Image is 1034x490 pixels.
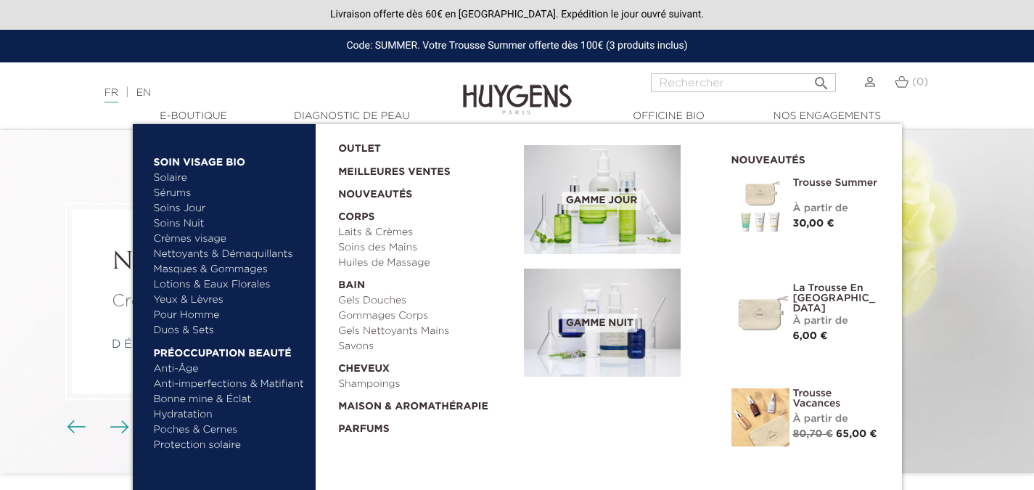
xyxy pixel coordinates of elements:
a: Savons [338,339,514,354]
a: Anti-Âge [154,362,305,377]
a: Soins Jour [154,201,305,216]
a: Diagnostic de peau [279,109,424,124]
a: Officine Bio [596,109,742,124]
a: E-Boutique [121,109,266,124]
button:  [808,69,834,89]
img: La Trousse vacances [731,388,789,446]
a: Parfums [338,415,514,437]
div: À partir de [793,201,880,216]
a: La Trousse en [GEOGRAPHIC_DATA] [793,283,880,314]
a: Nos engagements [755,109,900,124]
div: À partir de [793,314,880,329]
a: Laits & Crèmes [338,225,514,240]
img: La Trousse en Coton [731,283,789,341]
span: 30,00 € [793,219,834,229]
a: Solaire [154,171,305,186]
a: Nettoyants & Démaquillants [154,247,305,262]
a: Gamme jour [524,145,710,254]
a: Shampoings [338,377,514,392]
i:  [813,70,830,88]
a: Maison & Aromathérapie [338,392,514,415]
a: Bonne mine & Éclat [154,392,305,407]
a: Gels Nettoyants Mains [338,324,514,339]
a: Anti-imperfections & Matifiant [154,377,305,392]
span: Gamme nuit [562,314,637,332]
a: Corps [338,203,514,225]
a: Duos & Sets [154,323,305,338]
span: Gamme jour [562,192,641,210]
a: d é c o u v r i r [112,339,213,351]
div: Boutons du carrousel [73,417,120,438]
a: Trousse Vacances [793,388,880,409]
a: Gamme nuit [524,269,710,377]
img: Huygens [463,61,572,117]
p: Crème jour antirides concentrée [112,288,418,314]
a: Cheveux [338,354,514,377]
h2: NOUVEAU [112,250,418,277]
a: Lotions & Eaux Florales [154,277,305,293]
a: Huiles de Massage [338,256,514,271]
span: 6,00 € [793,331,828,341]
a: Trousse Summer [793,178,880,188]
a: Bain [338,271,514,293]
a: EN [136,88,151,98]
a: Nouveautés [338,180,514,203]
a: Hydratation [154,407,305,422]
a: Pour Homme [154,308,305,323]
a: Meilleures Ventes [338,157,501,180]
a: Soins Nuit [154,216,292,232]
a: Yeux & Lèvres [154,293,305,308]
a: Sérums [154,186,305,201]
a: Gels Douches [338,293,514,309]
a: Crèmes visage [154,232,305,247]
a: Poches & Cernes [154,422,305,438]
span: 80,70 € [793,429,833,439]
input: Rechercher [651,73,836,92]
a: Masques & Gommages [154,262,305,277]
span: 65,00 € [836,429,877,439]
img: Trousse Summer [731,178,789,236]
a: Protection solaire [154,438,305,453]
img: routine_nuit_banner.jpg [524,269,681,377]
div: À partir de [793,412,880,427]
div: | [97,84,420,102]
a: Soin Visage Bio [154,147,305,171]
a: Gommages Corps [338,309,514,324]
a: FR [104,88,118,103]
a: OUTLET [338,134,501,157]
a: Soins des Mains [338,240,514,256]
span: (0) [912,77,928,87]
h2: Nouveautés [731,150,880,167]
a: Préoccupation beauté [154,338,305,362]
img: routine_jour_banner.jpg [524,145,681,254]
